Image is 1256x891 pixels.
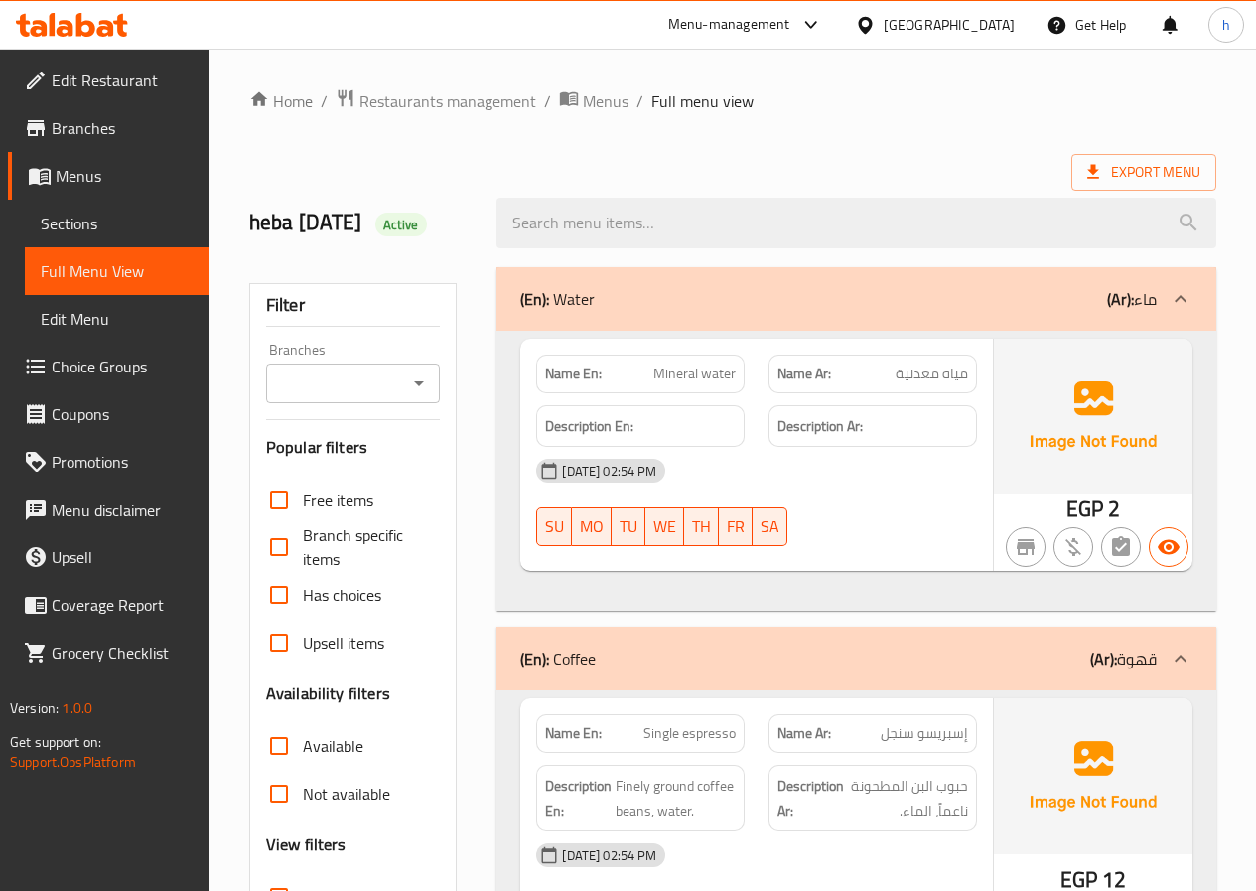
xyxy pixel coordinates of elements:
[620,513,637,541] span: TU
[8,390,209,438] a: Coupons
[52,450,194,474] span: Promotions
[554,846,664,865] span: [DATE] 02:54 PM
[636,89,643,113] li: /
[62,695,92,721] span: 1.0.0
[25,200,209,247] a: Sections
[266,284,441,327] div: Filter
[1053,527,1093,567] button: Purchased item
[52,498,194,521] span: Menu disclaimer
[56,164,194,188] span: Menus
[719,507,753,546] button: FR
[8,629,209,676] a: Grocery Checklist
[303,734,363,758] span: Available
[777,723,831,744] strong: Name Ar:
[10,729,101,755] span: Get support on:
[496,267,1216,331] div: (En): Water(Ar):ماء
[52,641,194,665] span: Grocery Checklist
[266,833,347,856] h3: View filters
[496,198,1216,248] input: search
[8,533,209,581] a: Upsell
[52,545,194,569] span: Upsell
[583,89,628,113] span: Menus
[25,295,209,343] a: Edit Menu
[303,523,425,571] span: Branch specific items
[520,284,549,314] b: (En):
[375,213,427,236] div: Active
[41,212,194,235] span: Sections
[884,14,1015,36] div: [GEOGRAPHIC_DATA]
[580,513,604,541] span: MO
[536,507,572,546] button: SU
[545,723,602,744] strong: Name En:
[8,57,209,104] a: Edit Restaurant
[777,774,844,822] strong: Description Ar:
[994,698,1192,853] img: Ae5nvW7+0k+MAAAAAElFTkSuQmCC
[612,507,645,546] button: TU
[405,370,433,397] button: Open
[303,488,373,512] span: Free items
[668,13,790,37] div: Menu-management
[303,631,384,655] span: Upsell items
[8,581,209,629] a: Coverage Report
[994,339,1192,494] img: Ae5nvW7+0k+MAAAAAElFTkSuQmCC
[1107,284,1134,314] b: (Ar):
[496,627,1216,690] div: (En): Coffee(Ar):قهوة
[545,513,564,541] span: SU
[544,89,551,113] li: /
[520,644,549,673] b: (En):
[1090,647,1157,670] p: قهوة
[1222,14,1230,36] span: h
[572,507,612,546] button: MO
[321,89,328,113] li: /
[554,462,664,481] span: [DATE] 02:54 PM
[848,774,968,822] span: حبوب البن المطحونة ناعماً، الماء.
[753,507,787,546] button: SA
[496,331,1216,611] div: (En): Water(Ar):ماء
[545,414,633,439] strong: Description En:
[684,507,719,546] button: TH
[336,88,536,114] a: Restaurants management
[545,364,602,384] strong: Name En:
[881,723,968,744] span: إسبريسو سنجل
[8,152,209,200] a: Menus
[645,507,684,546] button: WE
[375,216,427,234] span: Active
[559,88,628,114] a: Menus
[643,723,736,744] span: Single espresso
[8,104,209,152] a: Branches
[1149,527,1188,567] button: Available
[616,774,736,822] span: Finely ground coffee beans, water.
[1107,287,1157,311] p: ماء
[10,749,136,775] a: Support.OpsPlatform
[761,513,779,541] span: SA
[52,355,194,378] span: Choice Groups
[10,695,59,721] span: Version:
[653,513,676,541] span: WE
[653,364,736,384] span: Mineral water
[249,208,474,237] h2: heba [DATE]
[1066,489,1103,527] span: EGP
[777,364,831,384] strong: Name Ar:
[41,259,194,283] span: Full Menu View
[249,88,1216,114] nav: breadcrumb
[303,782,390,806] span: Not available
[303,583,381,607] span: Has choices
[52,116,194,140] span: Branches
[1101,527,1141,567] button: Not has choices
[8,438,209,486] a: Promotions
[1087,160,1200,185] span: Export Menu
[41,307,194,331] span: Edit Menu
[1108,489,1120,527] span: 2
[52,69,194,92] span: Edit Restaurant
[8,343,209,390] a: Choice Groups
[692,513,711,541] span: TH
[52,593,194,617] span: Coverage Report
[777,414,863,439] strong: Description Ar:
[727,513,745,541] span: FR
[1090,644,1117,673] b: (Ar):
[266,436,441,459] h3: Popular filters
[896,364,968,384] span: مياه معدنية
[520,647,596,670] p: Coffee
[266,682,390,705] h3: Availability filters
[25,247,209,295] a: Full Menu View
